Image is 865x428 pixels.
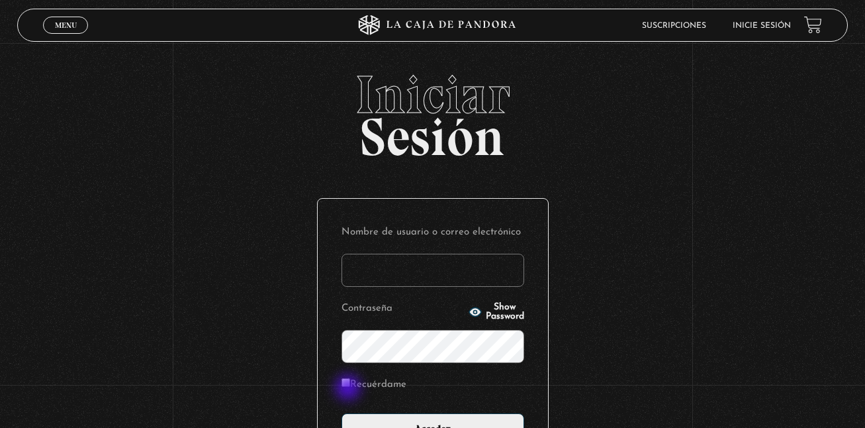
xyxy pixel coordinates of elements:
[17,68,848,153] h2: Sesión
[341,223,524,243] label: Nombre de usuario o correo electrónico
[55,21,77,29] span: Menu
[642,22,706,30] a: Suscripciones
[733,22,791,30] a: Inicie sesión
[50,32,81,42] span: Cerrar
[486,303,524,321] span: Show Password
[804,16,822,34] a: View your shopping cart
[469,303,524,321] button: Show Password
[341,378,350,387] input: Recuérdame
[341,299,465,319] label: Contraseña
[17,68,848,121] span: Iniciar
[341,375,406,396] label: Recuérdame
